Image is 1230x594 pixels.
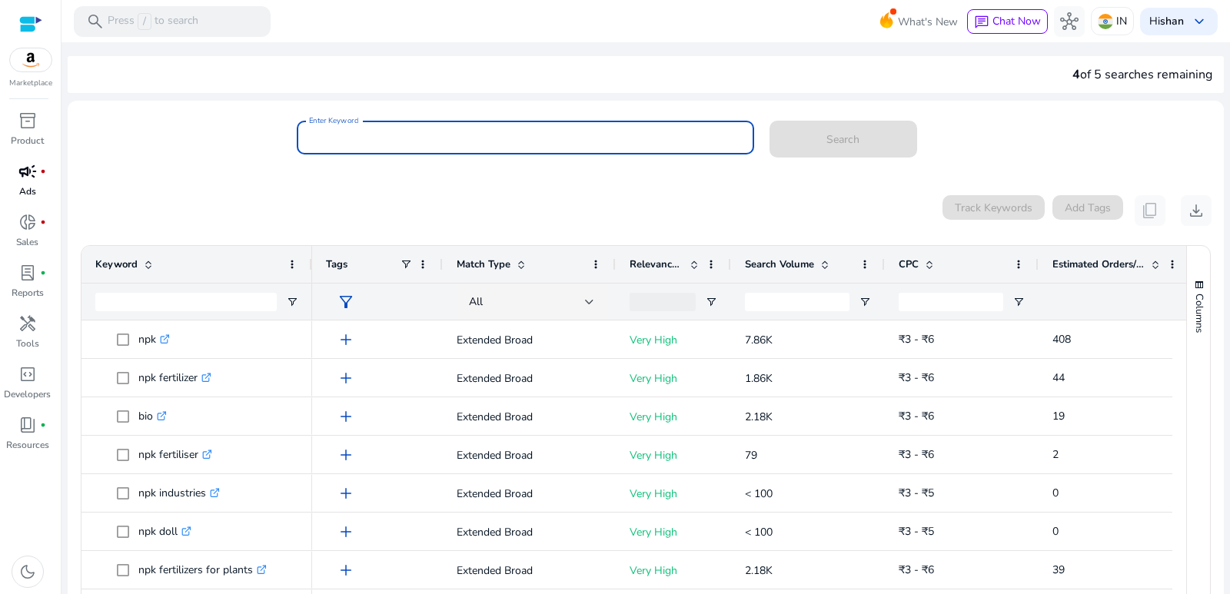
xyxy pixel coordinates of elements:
span: add [337,561,355,579]
span: All [469,294,483,309]
span: Chat Now [992,14,1041,28]
span: 4 [1072,66,1080,83]
span: search [86,12,105,31]
span: fiber_manual_record [40,168,46,174]
span: 1.86K [745,371,773,386]
span: Tags [326,257,347,271]
span: donut_small [18,213,37,231]
span: download [1187,201,1205,220]
img: in.svg [1098,14,1113,29]
mat-label: Enter Keyword [309,115,358,126]
span: CPC [899,257,919,271]
span: fiber_manual_record [40,270,46,276]
p: npk fertilizers for plants [138,554,267,586]
p: Very High [630,555,717,586]
p: npk industries [138,477,220,509]
span: 7.86K [745,333,773,347]
span: 0 [1052,524,1059,539]
input: CPC Filter Input [899,293,1003,311]
span: fiber_manual_record [40,422,46,428]
p: Ads [19,184,36,198]
span: add [337,330,355,349]
span: 39 [1052,562,1065,577]
p: Hi [1149,16,1184,27]
p: Very High [630,363,717,394]
p: bio [138,400,167,432]
span: Match Type [457,257,510,271]
button: hub [1054,6,1085,37]
img: amazon.svg [10,48,52,71]
span: ₹3 - ₹5 [899,524,934,539]
p: Tools [16,337,39,350]
span: chat [974,15,989,30]
span: 79 [745,448,757,463]
span: hub [1060,12,1079,31]
p: Reports [12,286,44,300]
span: fiber_manual_record [40,219,46,225]
button: chatChat Now [967,9,1048,34]
span: / [138,13,151,30]
span: ₹3 - ₹6 [899,409,934,423]
button: Open Filter Menu [1012,296,1025,308]
span: ₹3 - ₹5 [899,486,934,500]
span: add [337,446,355,464]
p: npk fertilizer [138,362,211,393]
span: 44 [1052,370,1065,385]
p: Press to search [108,13,198,30]
span: keyboard_arrow_down [1190,12,1208,31]
p: Extended Broad [457,478,602,509]
span: 0 [1052,486,1059,500]
span: < 100 [745,486,773,501]
p: Product [11,134,44,148]
span: ₹3 - ₹6 [899,370,934,385]
span: < 100 [745,525,773,539]
p: Very High [630,516,717,548]
span: ₹3 - ₹6 [899,332,934,347]
p: npk [138,324,170,355]
p: Very High [630,478,717,509]
span: filter_alt [337,293,355,311]
div: of 5 searches remaining [1072,65,1212,84]
p: Extended Broad [457,440,602,471]
span: inventory_2 [18,111,37,130]
p: Extended Broad [457,401,602,433]
span: Keyword [95,257,138,271]
p: Marketplace [9,78,52,89]
span: ₹3 - ₹6 [899,562,934,577]
button: Open Filter Menu [705,296,717,308]
span: Columns [1192,294,1206,333]
p: Extended Broad [457,324,602,356]
span: 2 [1052,447,1059,462]
p: IN [1116,8,1127,35]
p: Developers [4,387,51,401]
span: code_blocks [18,365,37,383]
span: 2.18K [745,563,773,578]
span: book_4 [18,416,37,434]
p: Extended Broad [457,516,602,548]
input: Search Volume Filter Input [745,293,849,311]
p: Extended Broad [457,555,602,586]
span: dark_mode [18,562,37,581]
p: Extended Broad [457,363,602,394]
span: ₹3 - ₹6 [899,447,934,462]
span: Estimated Orders/Month [1052,257,1145,271]
input: Keyword Filter Input [95,293,277,311]
p: npk doll [138,516,191,547]
span: handyman [18,314,37,333]
span: add [337,523,355,541]
span: What's New [898,8,958,35]
b: shan [1160,14,1184,28]
span: 408 [1052,332,1071,347]
span: campaign [18,162,37,181]
span: add [337,484,355,503]
span: Relevance Score [630,257,683,271]
span: lab_profile [18,264,37,282]
p: Very High [630,324,717,356]
p: npk fertiliser [138,439,212,470]
p: Very High [630,440,717,471]
span: 2.18K [745,410,773,424]
button: Open Filter Menu [286,296,298,308]
p: Resources [6,438,49,452]
span: 19 [1052,409,1065,423]
span: add [337,369,355,387]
